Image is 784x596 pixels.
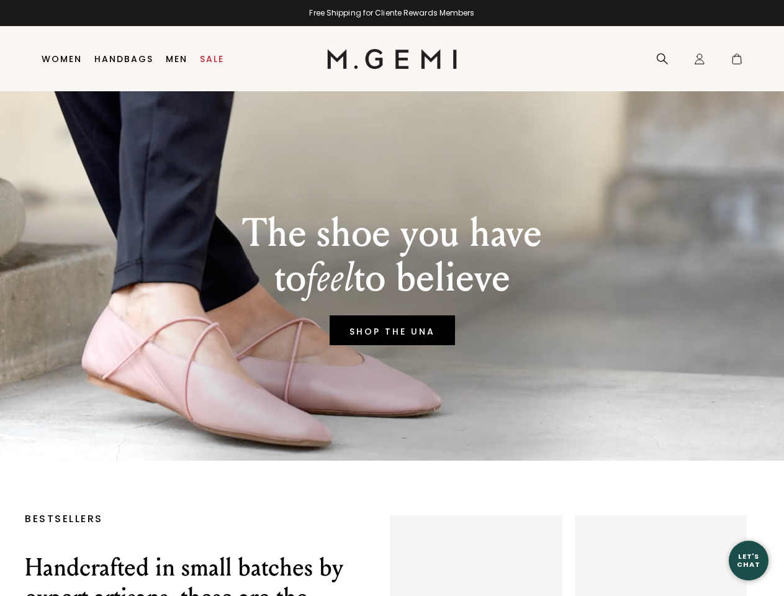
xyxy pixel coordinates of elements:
[242,211,542,256] p: The shoe you have
[729,553,768,568] div: Let's Chat
[306,254,354,302] em: feel
[242,256,542,300] p: to to believe
[330,315,455,345] a: SHOP THE UNA
[200,54,224,64] a: Sale
[94,54,153,64] a: Handbags
[327,49,457,69] img: M.Gemi
[42,54,82,64] a: Women
[166,54,187,64] a: Men
[25,515,353,523] p: BESTSELLERS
